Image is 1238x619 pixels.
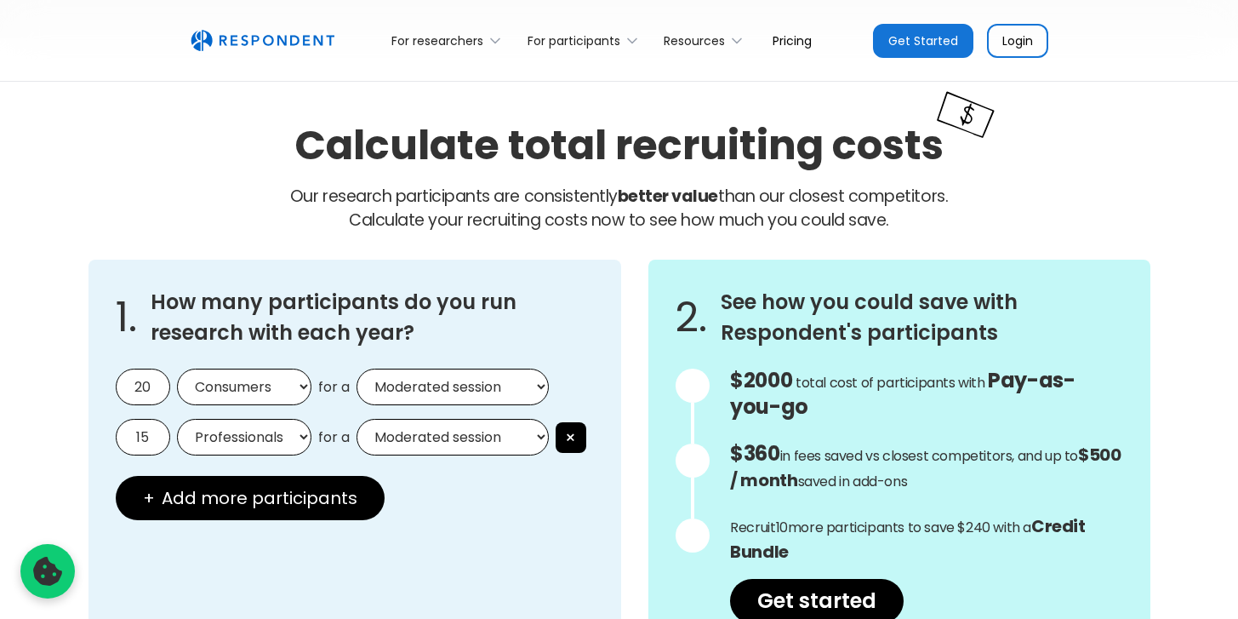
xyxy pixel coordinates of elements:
[116,476,385,520] button: + Add more participants
[349,209,889,232] span: Calculate your recruiting costs now to see how much you could save.
[987,24,1048,58] a: Login
[382,20,517,60] div: For researchers
[318,379,350,396] span: for a
[318,429,350,446] span: for a
[116,309,137,326] span: 1.
[143,490,155,507] span: +
[730,439,779,467] span: $360
[528,32,620,49] div: For participants
[796,373,985,393] span: total cost of participants with
[391,32,483,49] div: For researchers
[654,20,759,60] div: Resources
[556,422,586,453] button: ×
[151,287,595,348] h3: How many participants do you run research with each year?
[721,287,1122,348] h3: See how you could save with Respondent's participants
[517,20,653,60] div: For participants
[730,366,792,394] span: $2000
[162,490,357,507] span: Add more participants
[676,309,707,326] span: 2.
[776,518,788,537] span: 10
[618,185,718,208] strong: better value
[664,32,725,49] div: Resources
[730,442,1122,494] p: in fees saved vs closest competitors, and up to saved in add-ons
[730,514,1122,565] p: Recruit more participants to save $240 with a
[88,185,1150,232] p: Our research participants are consistently than our closest competitors.
[730,366,1075,421] span: Pay-as-you-go
[759,20,825,60] a: Pricing
[191,30,334,52] a: home
[873,24,973,58] a: Get Started
[294,117,944,174] h2: Calculate total recruiting costs
[191,30,334,52] img: Untitled UI logotext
